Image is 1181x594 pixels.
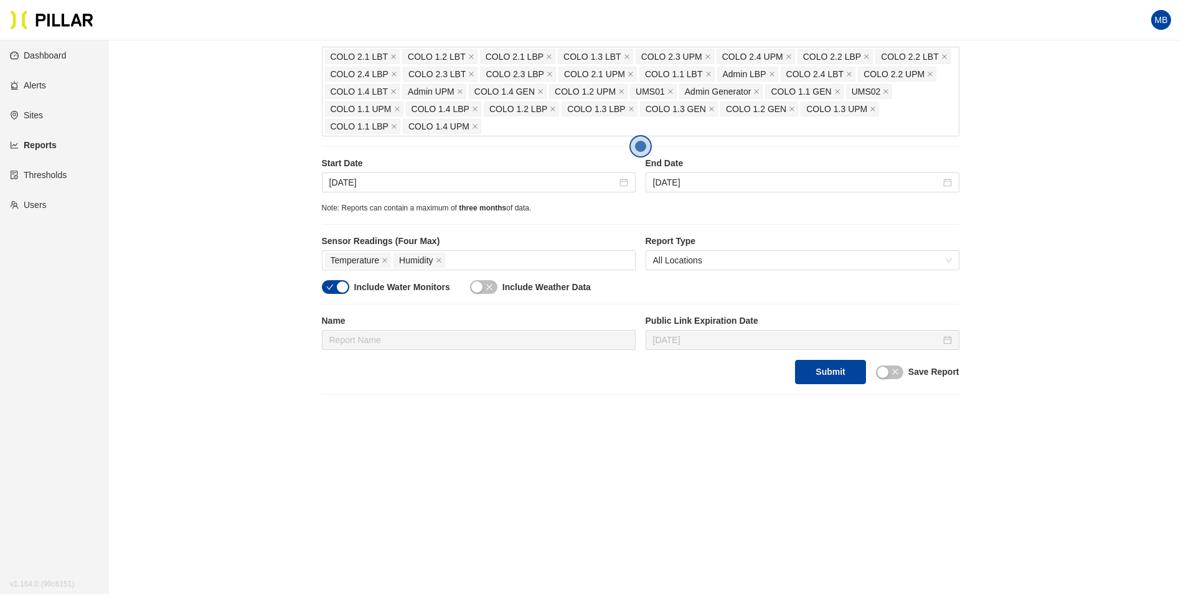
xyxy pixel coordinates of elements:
[329,176,617,189] input: Aug 7, 2025
[726,102,786,116] span: COLO 1.2 GEN
[331,50,388,64] span: COLO 2.1 LBT
[646,235,959,248] label: Report Type
[863,54,870,61] span: close
[390,54,397,61] span: close
[546,54,552,61] span: close
[468,71,474,78] span: close
[641,50,702,64] span: COLO 2.3 UPM
[629,135,652,158] button: Open the dialog
[10,200,47,210] a: teamUsers
[399,253,433,267] span: Humidity
[870,106,876,113] span: close
[628,106,634,113] span: close
[786,54,792,61] span: close
[653,176,941,189] input: Aug 14, 2025
[547,71,553,78] span: close
[636,85,665,98] span: UMS01
[645,67,703,81] span: COLO 1.1 LBT
[537,88,543,96] span: close
[723,67,766,81] span: Admin LBP
[394,106,400,113] span: close
[459,204,506,212] span: three months
[705,71,712,78] span: close
[753,88,760,96] span: close
[322,157,636,170] label: Start Date
[863,67,925,81] span: COLO 2.2 UPM
[786,67,844,81] span: COLO 2.4 LBT
[326,283,334,291] span: check
[391,71,397,78] span: close
[412,102,469,116] span: COLO 1.4 LBP
[474,85,535,98] span: COLO 1.4 GEN
[489,102,547,116] span: COLO 1.2 LBP
[563,50,621,64] span: COLO 1.3 LBT
[881,50,939,64] span: COLO 2.2 LBT
[322,202,959,214] div: Note: Reports can contain a maximum of of data.
[941,54,948,61] span: close
[567,102,625,116] span: COLO 1.3 LBP
[486,67,543,81] span: COLO 2.3 LBP
[803,50,861,64] span: COLO 2.2 LBP
[771,85,831,98] span: COLO 1.1 GEN
[769,71,775,78] span: close
[331,102,392,116] span: COLO 1.1 UPM
[628,71,634,78] span: close
[653,251,952,270] span: All Locations
[472,106,478,113] span: close
[10,80,46,90] a: alertAlerts
[390,88,397,96] span: close
[331,253,380,267] span: Temperature
[618,88,624,96] span: close
[795,360,865,384] button: Submit
[1155,10,1168,30] span: MB
[408,67,466,81] span: COLO 2.3 LBT
[436,257,442,265] span: close
[10,10,93,30] img: Pillar Technologies
[908,365,959,379] label: Save Report
[486,50,543,64] span: COLO 2.1 LBP
[468,54,474,61] span: close
[564,67,625,81] span: COLO 2.1 UPM
[10,50,67,60] a: dashboardDashboard
[555,85,616,98] span: COLO 1.2 UPM
[646,314,959,328] label: Public Link Expiration Date
[667,88,674,96] span: close
[391,123,397,131] span: close
[705,54,711,61] span: close
[927,71,933,78] span: close
[653,333,941,347] input: Aug 28, 2025
[408,120,469,133] span: COLO 1.4 UPM
[382,257,388,265] span: close
[331,85,388,98] span: COLO 1.4 LBT
[457,88,463,96] span: close
[354,281,450,294] label: Include Water Monitors
[708,106,715,113] span: close
[331,67,388,81] span: COLO 2.4 LBP
[322,314,636,328] label: Name
[322,330,636,350] input: Report Name
[486,283,493,291] span: close
[846,71,852,78] span: close
[806,102,867,116] span: COLO 1.3 UPM
[550,106,556,113] span: close
[472,123,478,131] span: close
[624,54,630,61] span: close
[408,50,466,64] span: COLO 1.2 LBT
[646,157,959,170] label: End Date
[502,281,591,294] label: Include Weather Data
[722,50,783,64] span: COLO 2.4 UPM
[789,106,795,113] span: close
[322,235,636,248] label: Sensor Readings (Four Max)
[892,368,899,375] span: close
[883,88,889,96] span: close
[834,88,840,96] span: close
[10,140,57,150] a: line-chartReports
[852,85,881,98] span: UMS02
[331,120,388,133] span: COLO 1.1 LBP
[646,102,706,116] span: COLO 1.3 GEN
[10,110,43,120] a: environmentSites
[10,170,67,180] a: exceptionThresholds
[408,85,454,98] span: Admin UPM
[685,85,751,98] span: Admin Generator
